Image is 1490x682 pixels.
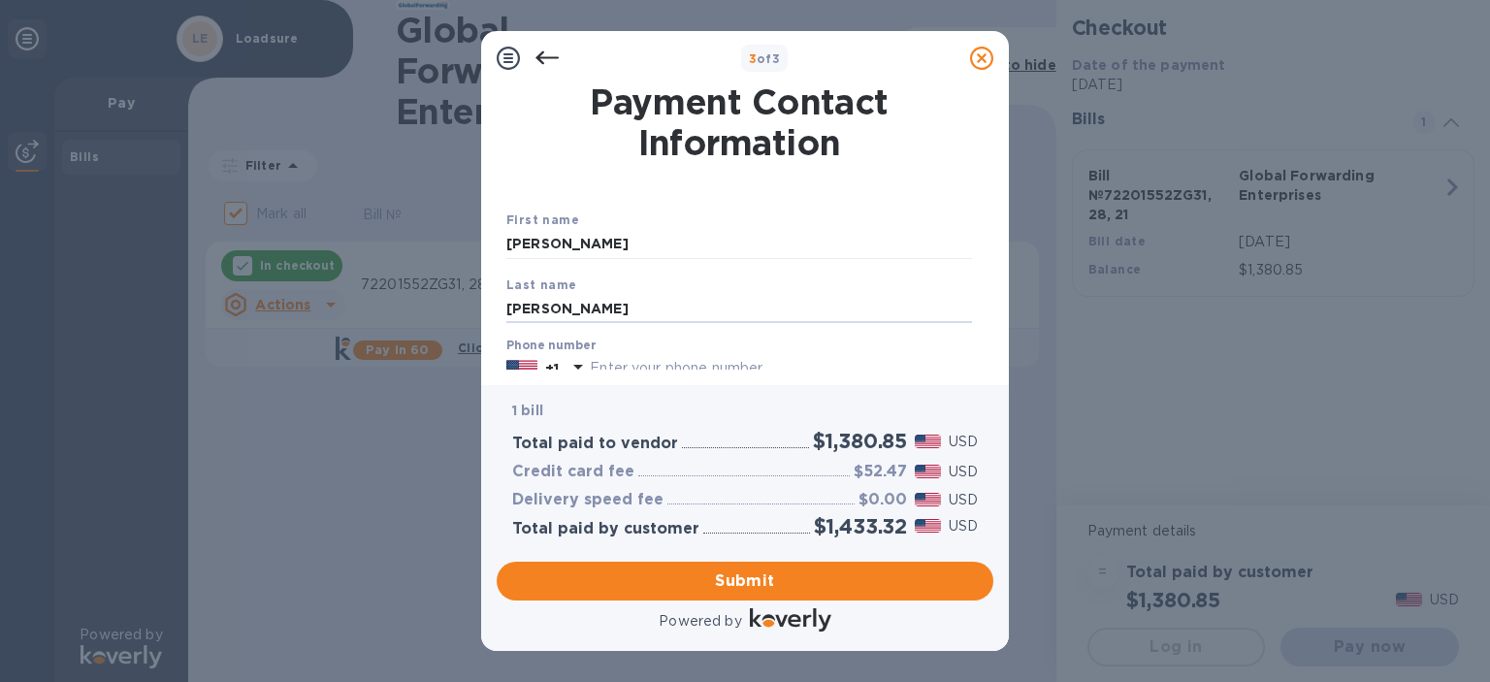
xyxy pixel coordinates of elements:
[512,463,634,481] h3: Credit card fee
[915,465,941,478] img: USD
[949,490,978,510] p: USD
[512,569,978,593] span: Submit
[949,516,978,536] p: USD
[506,81,972,163] h1: Payment Contact Information
[590,354,972,383] input: Enter your phone number
[749,51,781,66] b: of 3
[749,51,757,66] span: 3
[506,230,972,259] input: Enter your first name
[506,294,972,323] input: Enter your last name
[750,608,831,632] img: Logo
[506,358,537,379] img: US
[915,493,941,506] img: USD
[506,277,577,292] b: Last name
[915,519,941,533] img: USD
[949,432,978,452] p: USD
[858,491,907,509] h3: $0.00
[512,520,699,538] h3: Total paid by customer
[814,514,907,538] h2: $1,433.32
[512,403,543,418] b: 1 bill
[512,491,664,509] h3: Delivery speed fee
[949,462,978,482] p: USD
[506,341,596,352] label: Phone number
[813,429,907,453] h2: $1,380.85
[512,435,678,453] h3: Total paid to vendor
[545,359,559,378] p: +1
[854,463,907,481] h3: $52.47
[915,435,941,448] img: USD
[497,562,993,601] button: Submit
[659,611,741,632] p: Powered by
[506,212,579,227] b: First name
